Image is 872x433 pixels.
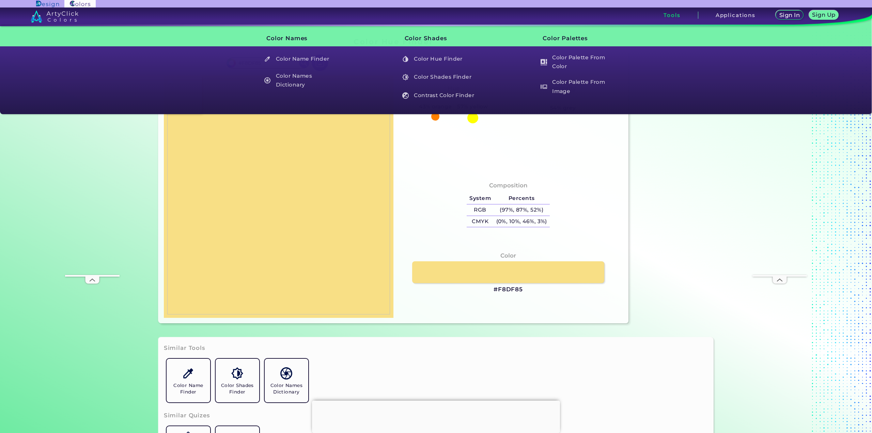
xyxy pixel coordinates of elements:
img: icon_color_name_finder_white.svg [264,56,271,62]
h5: (0%, 10%, 46%, 3%) [494,216,550,227]
h4: Color [500,251,516,261]
h4: Composition [489,181,528,190]
iframe: Advertisement [65,71,120,275]
img: icon_color_shades_white.svg [402,74,409,80]
h3: Color Shades [393,30,479,47]
a: Color Shades Finder [213,356,262,405]
h3: #F8DF85 [494,285,523,294]
img: icon_color_contrast_white.svg [402,92,409,99]
h3: Similar Quizes [164,412,210,420]
a: Color Names Dictionary [262,356,311,405]
h5: Color Shades Finder [218,382,256,395]
iframe: Advertisement [631,35,716,326]
iframe: Advertisement [312,401,560,431]
h5: Percents [494,193,550,204]
h3: Tools [664,13,680,18]
img: icon_col_pal_col_white.svg [541,59,547,65]
a: Color Palette From Image [537,77,617,96]
h5: Color Name Finder [261,52,340,65]
img: logo_artyclick_colors_white.svg [31,10,79,22]
a: Color Name Finder [260,52,341,65]
h3: Applications [716,13,756,18]
h3: Similar Tools [164,344,205,352]
img: ArtyClick Design logo [36,1,59,7]
a: Contrast Color Finder [399,89,479,102]
a: Sign Up [810,11,837,19]
h5: Sign In [780,13,799,18]
a: Color Hue Finder [399,52,479,65]
a: Color Palette From Color [537,52,617,72]
img: icon_color_name_finder.svg [182,367,194,379]
h5: RGB [467,204,493,216]
iframe: Advertisement [752,71,807,275]
h3: Color Names [255,30,341,47]
h5: System [467,193,493,204]
h5: Color Names Dictionary [267,382,306,395]
a: Sign In [777,11,802,19]
img: icon_palette_from_image_white.svg [541,83,547,90]
img: icon_color_names_dictionary.svg [280,367,292,379]
h3: Color Palettes [531,30,617,47]
img: icon_color_hue_white.svg [402,56,409,62]
img: icon_color_shades.svg [231,367,243,379]
a: Color Shades Finder [399,71,479,84]
a: Color Names Dictionary [260,71,341,90]
img: c926764f-d16a-4d63-8cb7-b0eaf29fe19c [167,79,390,314]
h5: (97%, 87%, 52%) [494,204,550,216]
img: icon_color_names_dictionary_white.svg [264,77,271,84]
h5: Sign Up [813,12,835,17]
h5: Color Names Dictionary [261,71,340,90]
h5: Color Name Finder [169,382,207,395]
h5: CMYK [467,216,493,227]
a: Color Name Finder [164,356,213,405]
